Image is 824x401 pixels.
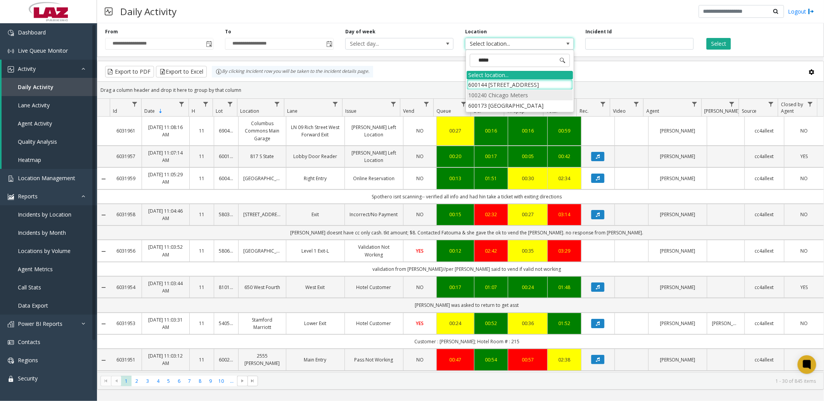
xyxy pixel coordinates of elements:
a: Closed by Agent Filter Menu [805,99,815,109]
li: 600144 [STREET_ADDRESS] [467,79,573,90]
div: Drag a column header and drop it here to group by that column [97,83,824,97]
a: 00:16 [513,127,543,134]
span: NO [416,211,424,218]
span: YES [800,153,808,160]
a: 00:13 [441,175,469,182]
td: Qr code not scanning - informed to insert cc scan QR code [110,371,824,385]
a: 00:36 [513,320,543,327]
div: Data table [97,99,824,372]
a: Source Filter Menu [766,99,776,109]
label: Incident Id [585,28,612,35]
a: 01:48 [552,284,576,291]
span: Live Queue Monitor [18,47,68,54]
div: 03:14 [552,211,576,218]
span: Security [18,375,38,382]
div: 00:24 [441,320,469,327]
div: 00:59 [552,127,576,134]
img: 'icon' [8,176,14,182]
label: To [225,28,231,35]
span: Id [113,108,118,114]
a: 11 [194,153,209,160]
div: 01:07 [479,284,503,291]
span: Page 9 [205,376,216,386]
a: Hotel Customer [350,284,398,291]
a: Stamford Marriott [243,316,281,331]
a: 6031951 [115,356,137,363]
span: Rec. [580,108,589,114]
div: 00:27 [513,211,543,218]
a: 00:35 [513,247,543,255]
a: [PERSON_NAME] [653,356,702,363]
span: Date [144,108,155,114]
span: Go to the next page [239,378,246,384]
a: 600405 [219,175,234,182]
span: Toggle popup [325,38,333,49]
a: [PERSON_NAME] [653,175,702,182]
span: Vend [403,108,415,114]
div: 02:42 [479,247,503,255]
span: Regions [18,356,38,364]
a: cc4allext [750,127,779,134]
a: Columbus Commons Main Garage [243,120,281,142]
a: 690412 [219,127,234,134]
span: NO [800,211,808,218]
a: Lot Filter Menu [225,99,235,109]
a: Location Filter Menu [272,99,282,109]
span: NO [416,127,424,134]
a: 01:52 [552,320,576,327]
a: [PERSON_NAME] Left Location [350,149,398,164]
a: [DATE] 11:05:29 AM [147,171,184,186]
a: 11 [194,127,209,134]
button: Export to PDF [105,66,154,77]
span: YES [800,356,808,363]
a: Lane Activity [2,96,97,114]
a: 00:16 [479,127,503,134]
button: Select [706,38,731,50]
span: Issue [345,108,357,114]
span: Toggle popup [204,38,213,49]
a: Logout [788,7,814,15]
span: Activity [18,65,36,72]
a: [PERSON_NAME] Left Location [350,124,398,138]
kendo-pager-info: 1 - 30 of 845 items [263,378,816,384]
div: 00:12 [441,247,469,255]
a: [DATE] 11:03:31 AM [147,316,184,331]
span: Go to the last page [250,378,256,384]
a: cc4allext [750,284,779,291]
a: Main Entry [291,356,340,363]
span: YES [800,284,808,291]
span: Page 6 [174,376,184,386]
div: 00:47 [441,356,469,363]
a: 00:54 [479,356,503,363]
span: Queue [436,108,451,114]
a: H Filter Menu [201,99,211,109]
a: 6031953 [115,320,137,327]
span: Page 11 [227,376,237,386]
td: Spothero isnt scanning-- verified all info and had hin take a ticket with exiting directions [110,189,824,204]
a: Pass Not Working [350,356,398,363]
a: Rec. Filter Menu [598,99,608,109]
a: 03:29 [552,247,576,255]
a: [PERSON_NAME] [653,284,702,291]
span: Page 1 [121,376,132,386]
a: 00:57 [513,356,543,363]
span: Closed by Agent [781,101,803,114]
a: [DATE] 11:03:52 AM [147,243,184,258]
a: cc4allext [750,356,779,363]
a: 600118 [219,153,234,160]
a: 817 S State [243,153,281,160]
a: 00:20 [441,153,469,160]
a: 00:27 [441,127,469,134]
a: Collapse Details [97,248,110,255]
span: Location [240,108,259,114]
a: 00:52 [479,320,503,327]
img: infoIcon.svg [216,69,222,75]
a: 11 [194,247,209,255]
div: 00:15 [441,211,469,218]
a: Lane Filter Menu [330,99,341,109]
a: 00:17 [479,153,503,160]
span: Page 7 [184,376,195,386]
a: cc4allext [750,320,779,327]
